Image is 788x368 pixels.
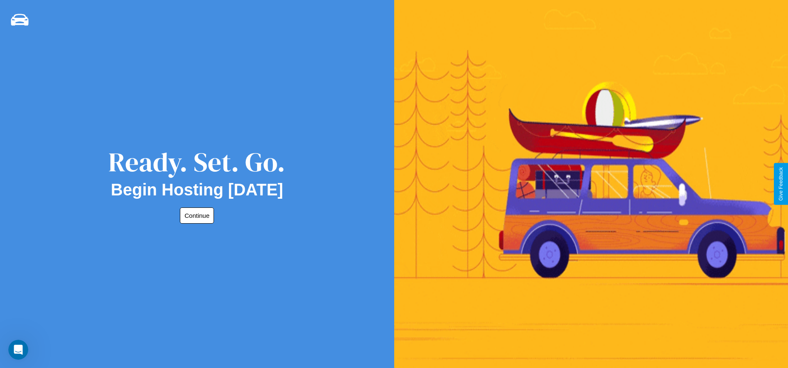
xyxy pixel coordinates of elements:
iframe: Intercom live chat [8,340,28,360]
div: Give Feedback [778,167,784,201]
h2: Begin Hosting [DATE] [111,180,283,199]
button: Continue [180,207,214,224]
div: Ready. Set. Go. [108,144,285,180]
